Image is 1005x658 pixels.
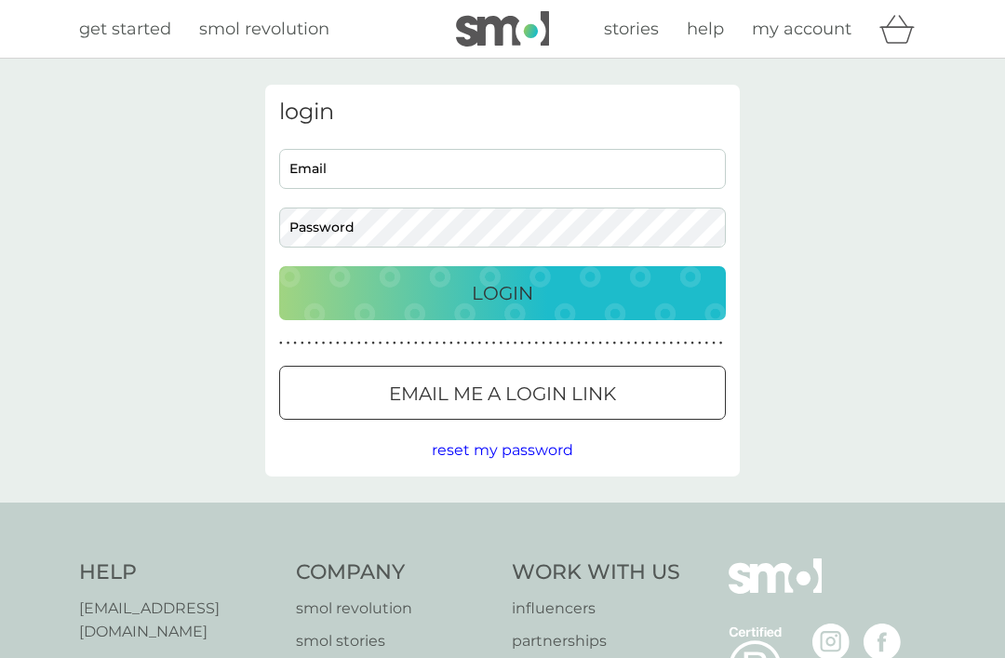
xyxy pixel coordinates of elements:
p: ● [478,339,482,348]
h4: Help [79,558,277,587]
p: ● [442,339,446,348]
p: ● [328,339,332,348]
p: Login [472,278,533,308]
p: ● [393,339,396,348]
p: Email me a login link [389,379,616,409]
h4: Work With Us [512,558,680,587]
p: ● [287,339,290,348]
a: smol stories [296,629,494,653]
p: ● [357,339,361,348]
p: ● [584,339,588,348]
span: help [687,19,724,39]
p: ● [677,339,680,348]
p: ● [485,339,489,348]
h3: login [279,99,726,126]
a: my account [752,16,851,43]
a: smol revolution [199,16,329,43]
p: ● [719,339,723,348]
p: ● [400,339,404,348]
p: ● [535,339,539,348]
p: ● [705,339,709,348]
p: ● [592,339,596,348]
p: ● [343,339,347,348]
a: stories [604,16,659,43]
p: ● [499,339,502,348]
img: smol [456,11,549,47]
p: ● [627,339,631,348]
span: smol revolution [199,19,329,39]
p: ● [322,339,326,348]
span: stories [604,19,659,39]
p: ● [428,339,432,348]
a: [EMAIL_ADDRESS][DOMAIN_NAME] [79,597,277,644]
p: ● [520,339,524,348]
button: Login [279,266,726,320]
p: ● [471,339,475,348]
p: ● [315,339,318,348]
a: get started [79,16,171,43]
p: ● [463,339,467,348]
p: ● [690,339,694,348]
p: ● [514,339,517,348]
p: ● [684,339,688,348]
span: get started [79,19,171,39]
p: ● [570,339,574,348]
p: ● [506,339,510,348]
p: ● [385,339,389,348]
a: help [687,16,724,43]
p: ● [669,339,673,348]
span: reset my password [432,441,573,459]
p: ● [336,339,340,348]
h4: Company [296,558,494,587]
a: smol revolution [296,597,494,621]
span: my account [752,19,851,39]
p: ● [414,339,418,348]
p: ● [365,339,368,348]
p: ● [612,339,616,348]
p: ● [598,339,602,348]
p: ● [371,339,375,348]
p: ● [620,339,623,348]
p: ● [549,339,553,348]
p: ● [528,339,531,348]
p: ● [449,339,453,348]
a: partnerships [512,629,680,653]
p: ● [457,339,461,348]
p: ● [435,339,439,348]
div: basket [879,10,926,47]
p: ● [308,339,312,348]
p: ● [606,339,610,348]
p: ● [301,339,304,348]
p: ● [422,339,425,348]
p: ● [542,339,545,348]
p: ● [293,339,297,348]
p: ● [649,339,652,348]
p: ● [492,339,496,348]
p: ● [350,339,354,348]
p: ● [279,339,283,348]
p: ● [379,339,382,348]
p: ● [712,339,716,348]
p: ● [634,339,637,348]
p: ● [563,339,567,348]
p: ● [556,339,559,348]
p: ● [698,339,702,348]
p: ● [577,339,581,348]
img: smol [729,558,822,622]
button: Email me a login link [279,366,726,420]
p: ● [407,339,410,348]
button: reset my password [432,438,573,463]
p: ● [641,339,645,348]
a: influencers [512,597,680,621]
p: ● [655,339,659,348]
p: ● [663,339,666,348]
